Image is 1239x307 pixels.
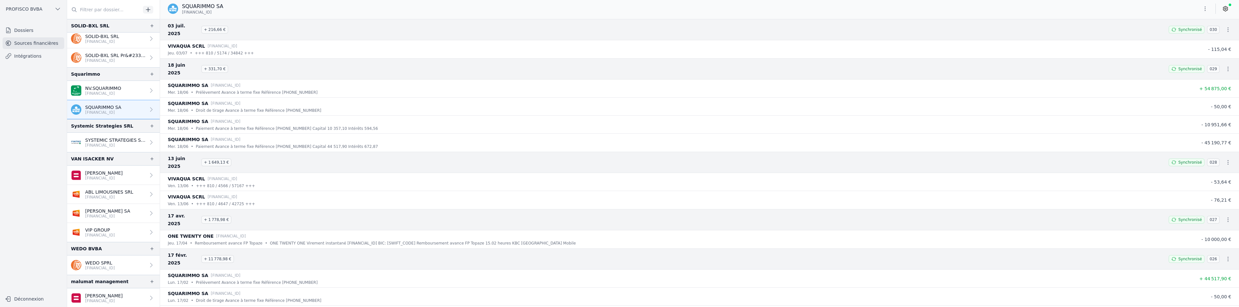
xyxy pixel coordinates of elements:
[71,170,81,180] img: belfius-1.png
[71,34,81,44] img: ing.png
[71,293,81,303] img: belfius-1.png
[67,100,160,119] a: SQUARIMMO SA [FINANCIAL_ID]
[71,53,81,63] img: ing.png
[207,194,237,200] p: [FINANCIAL_ID]
[85,137,146,143] p: SYSTEMIC STRATEGIES SRL
[1178,27,1202,32] span: Synchronisé
[1199,86,1231,91] span: + 54 875,00 €
[3,37,64,49] a: Sources financières
[67,185,160,204] a: ABL LIMOUSINES SRL [FINANCIAL_ID]
[1211,294,1231,299] span: - 50,00 €
[71,22,109,30] div: SOLID-BXL SRL
[1207,158,1220,166] span: 028
[71,260,81,270] img: ing.png
[85,227,115,233] p: VIP GROUP
[1199,276,1231,281] span: + 44 517,90 €
[211,136,240,143] p: [FINANCIAL_ID]
[71,70,100,78] div: Squarimmo
[211,100,240,107] p: [FINANCIAL_ID]
[168,297,188,304] p: lun. 17/02
[85,260,115,266] p: WEDO SPRL
[201,158,231,166] span: + 1 649,13 €
[168,82,208,89] p: SQUARIMMO SA
[168,279,188,286] p: lun. 17/02
[3,50,64,62] a: Intégrations
[190,240,192,246] div: •
[1211,197,1231,203] span: - 76,21 €
[168,201,188,207] p: ven. 13/06
[168,89,188,96] p: mer. 18/06
[168,118,208,125] p: SQUARIMMO SA
[201,216,231,224] span: + 1 778,98 €
[168,240,187,246] p: jeu. 17/04
[211,290,240,297] p: [FINANCIAL_ID]
[1178,66,1202,72] span: Synchronisé
[71,245,102,253] div: WEDO BVBA
[191,143,193,150] div: •
[211,82,240,89] p: [FINANCIAL_ID]
[71,278,128,285] div: malumat management
[191,279,193,286] div: •
[196,143,378,150] p: Paiement Avance à terme fixe Référence [PHONE_NUMBER] Capital 44 517,90 Intérêts 672,87
[67,81,160,100] a: NV.SQUARIMMO [FINANCIAL_ID]
[1211,179,1231,185] span: - 53,64 €
[85,143,146,148] p: [FINANCIAL_ID]
[216,233,246,239] p: [FINANCIAL_ID]
[201,65,228,73] span: + 331,70 €
[1207,216,1220,224] span: 027
[168,61,199,77] span: 18 juin 2025
[270,240,576,246] p: ONE TWENTY ONE Virement instantané [FINANCIAL_ID] BIC: [SWIFT_CODE] Remboursement avance FP Topaz...
[71,137,81,148] img: FINTRO_BE_BUSINESS_GEBABEBB.png
[168,42,205,50] p: VIVAQUA SCRL
[191,201,193,207] div: •
[168,22,199,37] span: 03 juil. 2025
[85,104,121,110] p: SQUARIMMO SA
[207,176,237,182] p: [FINANCIAL_ID]
[85,176,123,181] p: [FINANCIAL_ID]
[67,223,160,242] a: VIP GROUP [FINANCIAL_ID]
[85,91,121,96] p: [FINANCIAL_ID]
[196,297,321,304] p: Droit de tirage Avance à terme fixe Référence [PHONE_NUMBER]
[265,240,267,246] div: •
[201,26,228,34] span: + 216,66 €
[1178,160,1202,165] span: Synchronisé
[182,10,212,15] span: [FINANCIAL_ID]
[196,107,321,114] p: Droit de tirage Avance à terme fixe Référence [PHONE_NUMBER]
[67,255,160,275] a: WEDO SPRL [FINANCIAL_ID]
[168,143,188,150] p: mer. 18/06
[71,155,114,163] div: VAN ISACKER NV
[85,110,121,115] p: [FINANCIAL_ID]
[85,85,121,91] p: NV.SQUARIMMO
[168,232,214,240] p: ONE TWENTY ONE
[1202,140,1231,145] span: - 45 190,77 €
[168,100,208,107] p: SQUARIMMO SA
[85,189,133,195] p: ABL LIMOUSINES SRL
[168,155,199,170] span: 13 juin 2025
[196,279,317,286] p: Prélèvement Avance à terme fixe Référence [PHONE_NUMBER]
[1178,256,1202,262] span: Synchronisé
[1202,122,1231,127] span: - 10 951,66 €
[191,183,193,189] div: •
[67,204,160,223] a: [PERSON_NAME] SA [FINANCIAL_ID]
[1211,104,1231,109] span: - 50,00 €
[168,272,208,279] p: SQUARIMMO SA
[195,240,263,246] p: Remboursement avance FP Topaze
[168,4,178,14] img: kbc.png
[6,6,42,12] span: PROFISCO BVBA
[3,24,64,36] a: Dossiers
[211,118,240,125] p: [FINANCIAL_ID]
[168,50,187,56] p: jeu. 03/07
[191,107,193,114] div: •
[168,107,188,114] p: mer. 18/06
[196,201,255,207] p: +++ 810 / 4647 / 42725 +++
[1207,65,1220,73] span: 029
[168,193,205,201] p: VIVAQUA SCRL
[85,298,123,303] p: [FINANCIAL_ID]
[168,136,208,143] p: SQUARIMMO SA
[85,195,133,200] p: [FINANCIAL_ID]
[190,50,192,56] div: •
[168,183,188,189] p: ven. 13/06
[85,293,123,299] p: [PERSON_NAME]
[196,89,317,96] p: Prélèvement Avance à terme fixe Référence [PHONE_NUMBER]
[3,294,64,304] button: Déconnexion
